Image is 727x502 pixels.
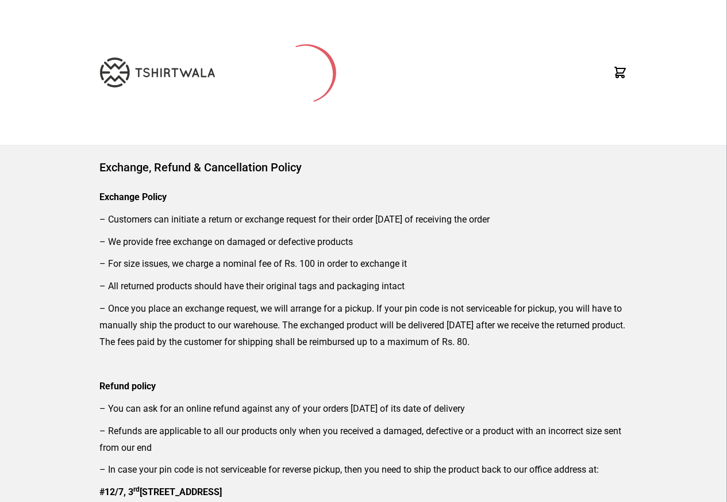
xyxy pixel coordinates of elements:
[99,423,628,457] p: – Refunds are applicable to all our products only when you received a damaged, defective or a pro...
[99,256,628,273] p: – For size issues, we charge a nominal fee of Rs. 100 in order to exchange it
[99,401,628,417] p: – You can ask for an online refund against any of your orders [DATE] of its date of delivery
[99,234,628,251] p: – We provide free exchange on damaged or defective products
[99,212,628,228] p: – Customers can initiate a return or exchange request for their order [DATE] of receiving the order
[100,58,215,87] img: TW-LOGO-400-104.png
[99,381,156,392] strong: Refund policy
[99,159,628,175] h1: Exchange, Refund & Cancellation Policy
[99,191,167,202] strong: Exchange Policy
[99,278,628,295] p: – All returned products should have their original tags and packaging intact
[99,301,628,350] p: – Once you place an exchange request, we will arrange for a pickup. If your pin code is not servi...
[133,485,140,493] sup: rd
[99,486,222,497] strong: #12/7, 3 [STREET_ADDRESS]
[99,462,628,478] p: – In case your pin code is not serviceable for reverse pickup, then you need to ship the product ...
